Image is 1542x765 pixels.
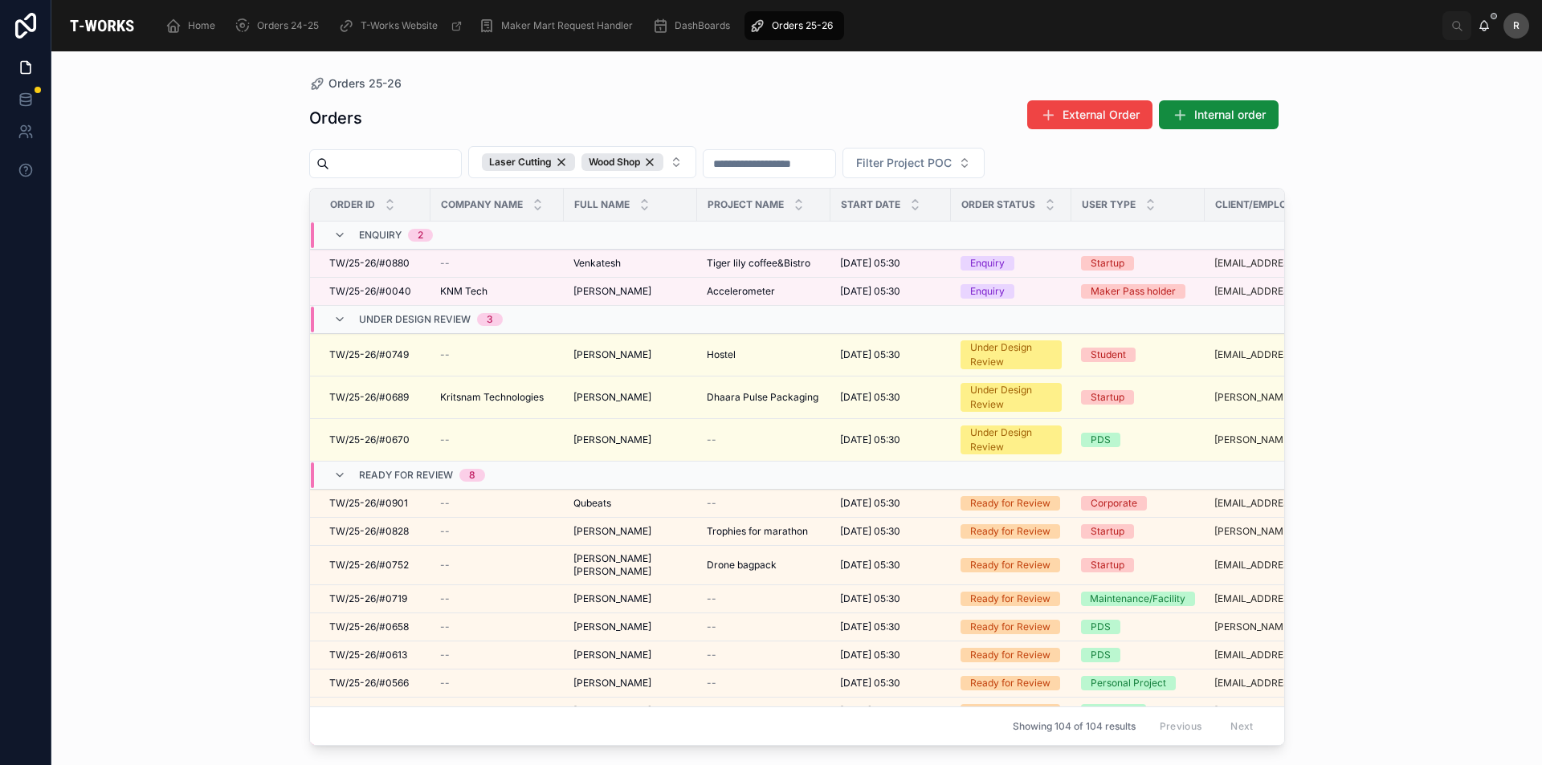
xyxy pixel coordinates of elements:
a: -- [707,497,821,510]
span: DashBoards [675,19,730,32]
span: [PERSON_NAME] [573,525,651,538]
a: Orders 24-25 [230,11,330,40]
div: scrollable content [153,8,1442,43]
a: Trophies for marathon [707,525,821,538]
div: Ready for Review [970,676,1050,690]
span: TW/25-26/#0719 [329,592,407,605]
span: TW/25-26/#0880 [329,257,410,270]
span: [DATE] 05:30 [840,705,900,718]
span: [PERSON_NAME] [573,705,651,718]
a: Venkatesh [573,257,687,270]
a: Tiger lily coffee&Bistro [707,257,821,270]
a: -- [440,705,554,718]
span: Maker Mart Request Handler [501,19,633,32]
a: [PERSON_NAME] [573,285,687,298]
span: -- [707,433,716,446]
a: Maker Mart Request Handler [474,11,644,40]
span: Start Date [841,198,900,211]
a: Corporate [1081,496,1195,511]
a: Ready for Review [961,620,1062,634]
a: [PERSON_NAME] [573,621,687,633]
span: -- [440,433,450,446]
a: Orders 25-26 [744,11,844,40]
span: -- [707,592,716,605]
a: KNM Tech [440,285,554,298]
a: -- [440,559,554,572]
a: TW/25-26/#0752 [329,559,421,572]
div: Under Design Review [970,383,1052,412]
span: [DATE] 05:30 [840,621,900,633]
a: [PERSON_NAME][EMAIL_ADDRESS][DOMAIN_NAME] [1214,705,1357,718]
span: Tiger lily coffee&Bistro [707,257,810,270]
a: Ready for Review [961,704,1062,718]
span: [PERSON_NAME] [573,391,651,404]
div: 2 [418,229,423,242]
a: TW/25-26/#0670 [329,433,421,446]
span: Trophies for marathon [707,525,808,538]
span: TW/25-26/#0749 [329,348,409,361]
span: [PERSON_NAME] [573,649,651,661]
button: External Order [1027,100,1152,129]
span: Orders 24-25 [257,19,319,32]
h1: Orders [309,107,362,129]
span: [DATE] 05:30 [840,257,900,270]
a: Maker Pass holder [1081,284,1195,299]
img: App logo [64,13,140,39]
div: Startup [1091,390,1124,405]
a: [PERSON_NAME] [573,525,687,538]
span: -- [440,497,450,510]
button: Internal order [1159,100,1279,129]
a: -- [440,677,554,690]
span: TW/25-26/#0040 [329,285,411,298]
a: [PERSON_NAME][EMAIL_ADDRESS][DOMAIN_NAME] [1214,621,1357,633]
span: TW/25-26/#0528 [329,705,409,718]
div: Under Design Review [970,425,1052,454]
span: [PERSON_NAME] [573,348,651,361]
span: User Type [1082,198,1136,211]
span: Orders 25-26 [772,19,833,32]
span: [DATE] 05:30 [840,497,900,510]
a: [PERSON_NAME] [573,705,687,718]
a: [EMAIL_ADDRESS][DOMAIN_NAME] [1214,348,1357,361]
a: Enquiry [961,256,1062,271]
a: Drone bagpack [707,559,821,572]
a: [EMAIL_ADDRESS][DOMAIN_NAME] [1214,592,1357,605]
a: [DATE] 05:30 [840,559,941,572]
a: Dhaara Pulse Packaging [707,391,821,404]
span: [PERSON_NAME] [573,285,651,298]
div: Startup [1091,256,1124,271]
a: [EMAIL_ADDRESS][DOMAIN_NAME] [1214,559,1357,572]
span: [DATE] 05:30 [840,391,900,404]
span: TW/25-26/#0901 [329,497,408,510]
a: [DATE] 05:30 [840,348,941,361]
a: Orders 25-26 [309,75,402,92]
div: PDS [1091,620,1111,634]
a: -- [707,677,821,690]
span: Full Name [574,198,630,211]
div: Ready for Review [970,558,1050,572]
span: [PERSON_NAME] [573,433,651,446]
a: Under Design Review [961,425,1062,454]
span: -- [440,348,450,361]
span: TW/25-26/#0658 [329,621,409,633]
div: Ready for Review [970,592,1050,606]
a: Ready for Review [961,676,1062,690]
a: [EMAIL_ADDRESS][DOMAIN_NAME] [1214,649,1357,661]
span: -- [440,705,450,718]
a: Startup [1081,558,1195,572]
span: [DATE] 05:30 [840,649,900,661]
a: [EMAIL_ADDRESS][DOMAIN_NAME] [1214,257,1357,270]
a: Student [1081,348,1195,362]
a: [EMAIL_ADDRESS][DOMAIN_NAME] [1214,285,1357,298]
a: Ready for Review [961,524,1062,539]
a: Ready for Review [961,558,1062,572]
span: Showing 104 of 104 results [1013,720,1136,733]
a: [PERSON_NAME][EMAIL_ADDRESS][DOMAIN_NAME] [1214,525,1357,538]
div: Laser Cutting [482,153,575,171]
a: -- [707,592,821,605]
a: TW/25-26/#0880 [329,257,421,270]
a: Maintenance/Facility [1081,592,1195,606]
span: [DATE] 05:30 [840,348,900,361]
span: External Order [1063,107,1140,123]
